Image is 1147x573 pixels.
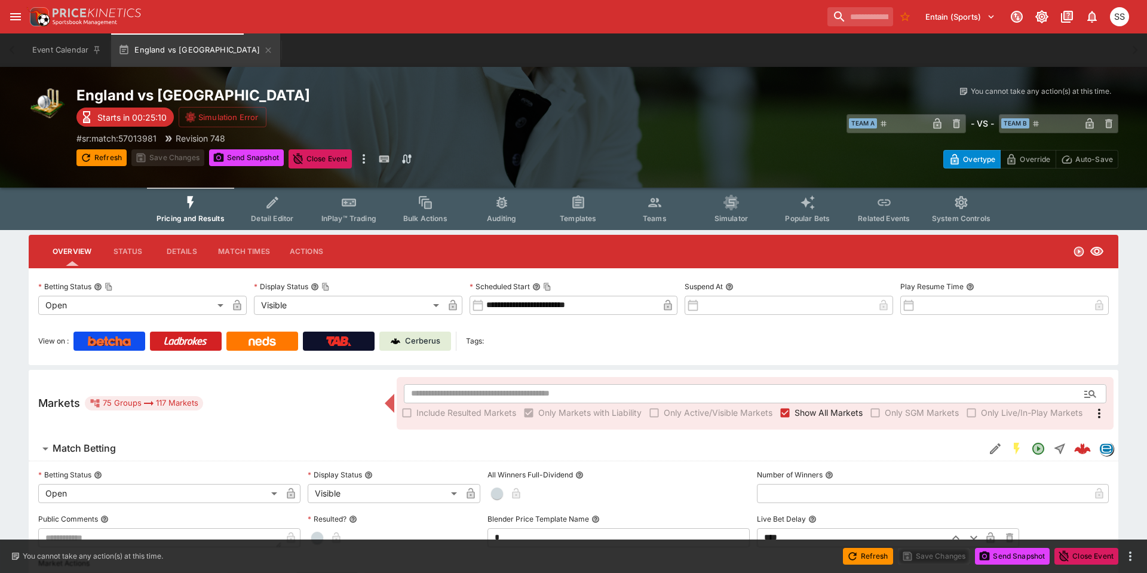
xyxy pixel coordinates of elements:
[1031,6,1053,27] button: Toggle light/dark mode
[280,237,333,266] button: Actions
[1073,246,1085,258] svg: Open
[795,406,863,419] span: Show All Markets
[1081,6,1103,27] button: Notifications
[29,86,67,124] img: cricket.png
[532,283,541,291] button: Scheduled StartCopy To Clipboard
[1099,442,1114,456] div: betradar
[1074,440,1091,457] img: logo-cerberus--red.svg
[5,6,26,27] button: open drawer
[1090,244,1104,259] svg: Visible
[100,515,109,523] button: Public Comments
[179,107,266,127] button: Simulation Error
[349,515,357,523] button: Resulted?
[308,470,362,480] p: Display Status
[105,283,113,291] button: Copy To Clipboard
[843,548,893,565] button: Refresh
[1071,437,1094,461] a: daaeddb7-748c-4968-b674-6667fd0a771a
[1049,438,1071,459] button: Straight
[943,150,1001,168] button: Overtype
[176,132,225,145] p: Revision 748
[38,281,91,292] p: Betting Status
[364,471,373,479] button: Display Status
[1054,548,1118,565] button: Close Event
[591,515,600,523] button: Blender Price Template Name
[643,214,667,223] span: Teams
[53,20,117,25] img: Sportsbook Management
[254,281,308,292] p: Display Status
[1106,4,1133,30] button: Sam Somerville
[487,470,573,480] p: All Winners Full-Dividend
[963,153,995,166] p: Overtype
[757,470,823,480] p: Number of Winners
[575,471,584,479] button: All Winners Full-Dividend
[164,336,207,346] img: Ladbrokes
[90,396,198,410] div: 75 Groups 117 Markets
[254,296,443,315] div: Visible
[208,237,280,266] button: Match Times
[971,117,994,130] h6: - VS -
[1123,549,1137,563] button: more
[38,396,80,410] h5: Markets
[966,283,974,291] button: Play Resume Time
[971,86,1111,97] p: You cannot take any action(s) at this time.
[326,336,351,346] img: TabNZ
[1079,383,1101,405] button: Open
[23,551,163,562] p: You cannot take any action(s) at this time.
[685,281,723,292] p: Suspend At
[785,214,830,223] span: Popular Bets
[26,5,50,29] img: PriceKinetics Logo
[53,442,116,455] h6: Match Betting
[29,437,985,461] button: Match Betting
[487,514,589,524] p: Blender Price Template Name
[1006,438,1028,459] button: SGM Enabled
[1056,6,1078,27] button: Documentation
[1056,150,1118,168] button: Auto-Save
[53,8,141,17] img: PriceKinetics
[932,214,990,223] span: System Controls
[25,33,109,67] button: Event Calendar
[725,283,734,291] button: Suspend At
[147,188,1000,230] div: Event type filters
[38,484,281,503] div: Open
[1092,406,1106,421] svg: More
[487,214,516,223] span: Auditing
[1001,118,1029,128] span: Team B
[289,149,352,168] button: Close Event
[38,296,228,315] div: Open
[308,484,461,503] div: Visible
[43,237,101,266] button: Overview
[311,283,319,291] button: Display StatusCopy To Clipboard
[249,336,275,346] img: Neds
[466,332,484,351] label: Tags:
[827,7,893,26] input: search
[391,336,400,346] img: Cerberus
[1020,153,1050,166] p: Override
[543,283,551,291] button: Copy To Clipboard
[985,438,1006,459] button: Edit Detail
[560,214,596,223] span: Templates
[808,515,817,523] button: Live Bet Delay
[38,332,69,351] label: View on :
[38,514,98,524] p: Public Comments
[357,149,371,168] button: more
[849,118,877,128] span: Team A
[308,514,346,524] p: Resulted?
[918,7,1002,26] button: Select Tenant
[94,471,102,479] button: Betting Status
[885,406,959,419] span: Only SGM Markets
[943,150,1118,168] div: Start From
[209,149,284,166] button: Send Snapshot
[155,237,208,266] button: Details
[664,406,772,419] span: Only Active/Visible Markets
[403,214,447,223] span: Bulk Actions
[470,281,530,292] p: Scheduled Start
[76,149,127,166] button: Refresh
[1074,440,1091,457] div: daaeddb7-748c-4968-b674-6667fd0a771a
[1028,438,1049,459] button: Open
[538,406,642,419] span: Only Markets with Liability
[895,7,915,26] button: No Bookmarks
[757,514,806,524] p: Live Bet Delay
[975,548,1050,565] button: Send Snapshot
[858,214,910,223] span: Related Events
[416,406,516,419] span: Include Resulted Markets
